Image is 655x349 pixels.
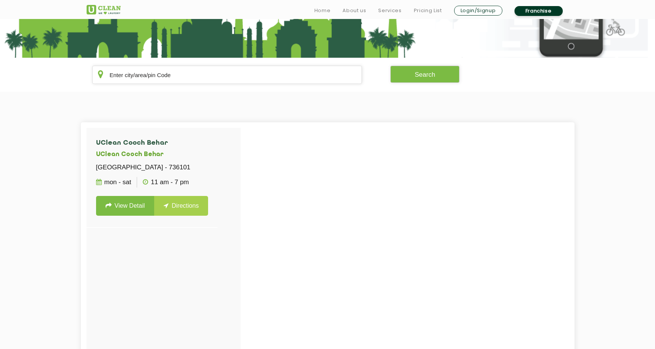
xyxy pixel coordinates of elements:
p: [GEOGRAPHIC_DATA] - 736101 [96,162,208,173]
button: Search [390,66,459,83]
a: Pricing List [414,6,442,15]
p: 11 AM - 7 PM [143,177,189,188]
a: Directions [154,196,208,216]
a: About us [342,6,366,15]
a: Login/Signup [454,6,502,16]
input: Enter city/area/pin Code [92,66,362,84]
h4: UClean Cooch Behar [96,139,208,147]
img: UClean Laundry and Dry Cleaning [87,5,121,14]
a: Services [378,6,401,15]
h5: UClean Cooch Behar [96,151,208,158]
a: View Detail [96,196,155,216]
p: Mon - Sat [96,177,131,188]
a: Franchise [515,6,563,16]
a: Home [314,6,331,15]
